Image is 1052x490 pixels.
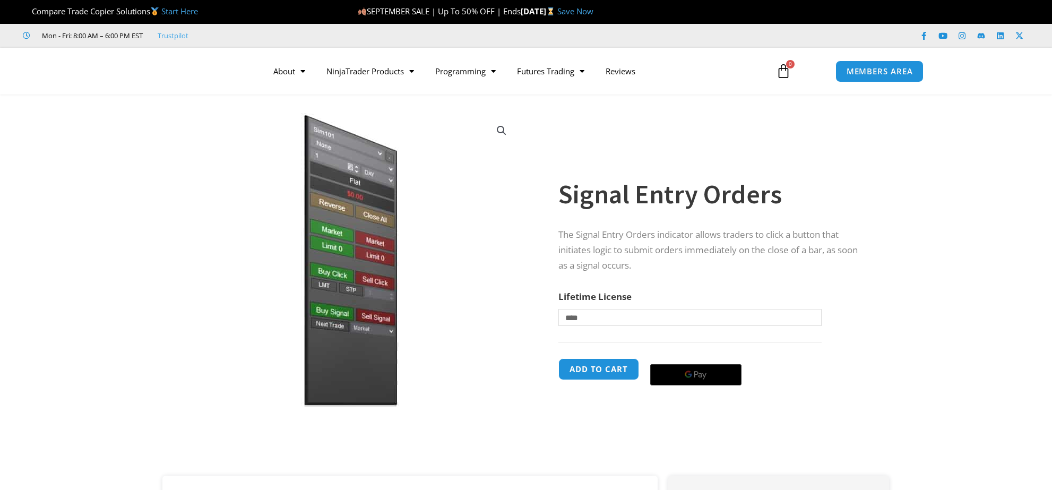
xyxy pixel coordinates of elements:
a: Reviews [595,59,646,83]
img: ⌛ [547,7,555,15]
span: MEMBERS AREA [847,67,913,75]
span: Compare Trade Copier Solutions [23,6,198,16]
img: 🏆 [23,7,31,15]
span: SEPTEMBER SALE | Up To 50% OFF | Ends [358,6,521,16]
a: About [263,59,316,83]
label: Lifetime License [558,290,632,303]
a: MEMBERS AREA [835,61,924,82]
a: 0 [760,56,807,87]
a: NinjaTrader Products [316,59,425,83]
img: 🥇 [151,7,159,15]
a: Programming [425,59,506,83]
iframe: Secure payment input frame [648,357,744,358]
span: 0 [786,60,795,68]
a: Save Now [557,6,593,16]
button: Add to cart [558,358,639,380]
a: View full-screen image gallery [492,121,511,140]
nav: Menu [263,59,764,83]
a: Clear options [558,331,575,339]
span: Mon - Fri: 8:00 AM – 6:00 PM EST [39,29,143,42]
a: Futures Trading [506,59,595,83]
a: Start Here [161,6,198,16]
h1: Signal Entry Orders [558,176,868,213]
img: SignalEntryOrders [178,113,519,407]
a: Trustpilot [158,29,188,42]
p: The Signal Entry Orders indicator allows traders to click a button that initiates logic to submit... [558,227,868,273]
button: Buy with GPay [650,364,741,385]
img: LogoAI | Affordable Indicators – NinjaTrader [128,52,243,90]
img: 🍂 [358,7,366,15]
strong: [DATE] [521,6,557,16]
